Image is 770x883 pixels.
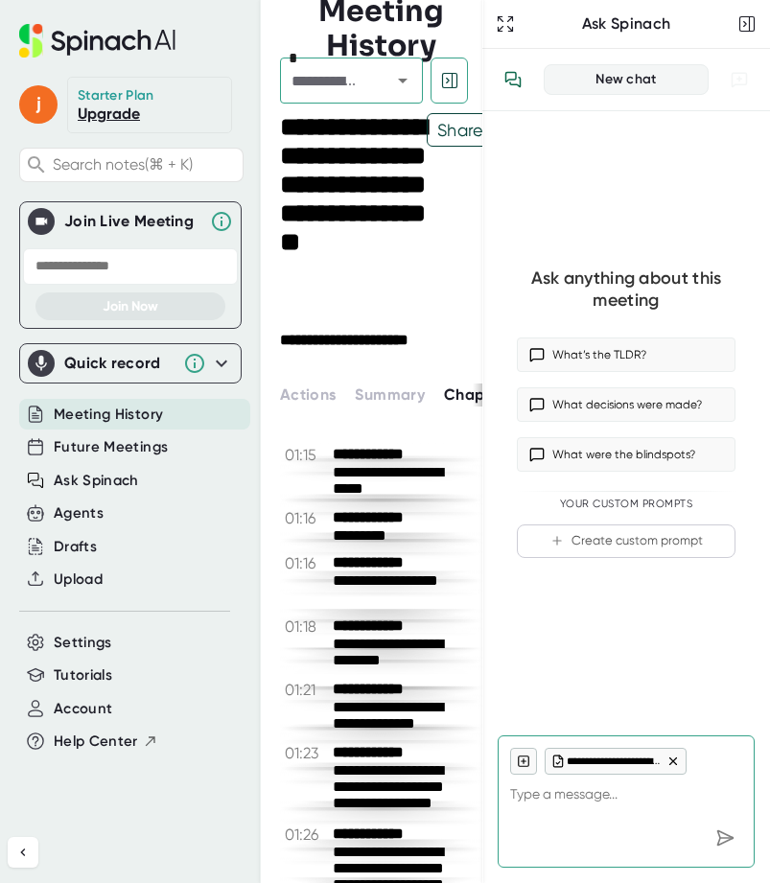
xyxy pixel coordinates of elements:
div: Quick record [64,354,174,373]
button: Create custom prompt [517,524,735,558]
a: Upgrade [78,105,140,123]
span: Help Center [54,731,138,753]
span: Share [428,113,494,147]
button: What decisions were made? [517,387,735,422]
span: 01:23 [285,744,328,762]
div: Send message [708,821,742,855]
button: Settings [54,632,112,654]
div: Quick record [28,344,233,383]
span: Chapters [444,385,513,404]
button: Upload [54,569,103,591]
div: Ask anything about this meeting [517,267,735,311]
div: Join Live Meeting [64,212,200,231]
button: Help Center [54,731,158,753]
button: Expand to Ask Spinach page [492,11,519,37]
button: Open [389,67,416,94]
div: Ask Spinach [519,14,734,34]
div: Join Live MeetingJoin Live Meeting [28,202,233,241]
button: Account [54,698,112,720]
div: Starter Plan [78,87,154,105]
span: 01:15 [285,446,328,464]
img: Join Live Meeting [32,212,51,231]
span: Actions [280,385,336,404]
button: Ask Spinach [54,470,139,492]
button: Tutorials [54,664,112,686]
span: j [19,85,58,124]
button: What’s the TLDR? [517,337,735,372]
div: Your Custom Prompts [517,498,735,511]
button: Join Now [35,292,225,320]
button: View conversation history [494,60,532,99]
button: Future Meetings [54,436,168,458]
span: 01:16 [285,554,328,572]
button: Close conversation sidebar [734,11,760,37]
button: What were the blindspots? [517,437,735,472]
span: Summary [355,385,424,404]
span: 01:26 [285,825,328,844]
span: 01:16 [285,509,328,527]
span: Search notes (⌘ + K) [53,155,238,174]
button: Hide meeting chat [431,58,468,104]
span: Join Now [103,298,158,314]
button: Share [427,113,495,147]
button: Agents [54,502,104,524]
button: Meeting History [54,404,163,426]
button: Summary [355,383,424,407]
button: Actions [280,383,336,407]
span: 01:21 [285,681,328,699]
button: Drafts [54,536,97,558]
button: Collapse sidebar [8,837,38,868]
button: Chapters [444,383,513,407]
div: New chat [556,71,696,88]
span: 01:18 [285,617,328,636]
